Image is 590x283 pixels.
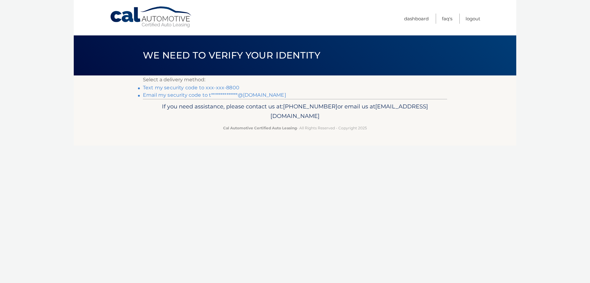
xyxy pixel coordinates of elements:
span: We need to verify your identity [143,50,320,61]
p: If you need assistance, please contact us at: or email us at [147,102,443,121]
span: [PHONE_NUMBER] [283,103,337,110]
a: Dashboard [404,14,429,24]
strong: Cal Automotive Certified Auto Leasing [223,126,297,130]
a: Cal Automotive [110,6,193,28]
p: Select a delivery method: [143,75,447,84]
a: Logout [466,14,480,24]
p: - All Rights Reserved - Copyright 2025 [147,125,443,131]
a: FAQ's [442,14,452,24]
a: Text my security code to xxx-xxx-8800 [143,85,239,91]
